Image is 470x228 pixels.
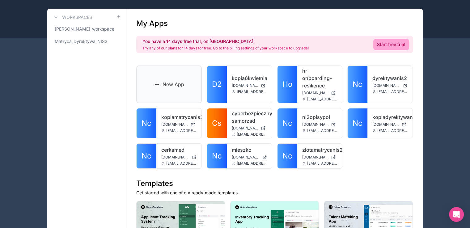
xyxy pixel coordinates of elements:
a: [DOMAIN_NAME] [372,122,408,127]
span: [EMAIL_ADDRESS][DOMAIN_NAME] [237,89,267,94]
a: kopia6kwietnia [232,74,267,82]
a: [DOMAIN_NAME] [302,155,337,160]
a: [DOMAIN_NAME] [302,91,337,95]
a: mieszko [232,146,267,154]
p: Try any of our plans for 14 days for free. Go to the billing settings of your workspace to upgrade! [142,46,309,51]
a: [DOMAIN_NAME] [372,83,408,88]
span: [DOMAIN_NAME] [302,122,329,127]
a: [DOMAIN_NAME] [232,155,267,160]
a: Ho [277,66,297,103]
div: Open Intercom Messenger [449,207,464,222]
a: [DOMAIN_NAME] [232,83,267,88]
span: Nc [353,118,362,128]
a: New App [136,65,202,103]
span: Ho [282,79,292,89]
span: [DOMAIN_NAME] [302,155,329,160]
h1: Templates [136,179,413,188]
a: cerkamed [161,146,197,154]
a: cyberbezpieczny-samorzad [232,110,267,125]
span: [EMAIL_ADDRESS][DOMAIN_NAME] [307,97,337,102]
span: [DOMAIN_NAME] [232,155,260,160]
span: Nc [212,151,222,161]
h2: You have a 14 days free trial, on [GEOGRAPHIC_DATA]. [142,38,309,44]
p: Get started with one of our ready-made templates [136,190,413,196]
a: Nc [137,108,156,138]
span: Matryca_Dyrektywa_NIS2 [55,38,108,44]
span: Nc [353,79,362,89]
span: [DOMAIN_NAME] [372,83,400,88]
span: [DOMAIN_NAME] [161,122,188,127]
span: [EMAIL_ADDRESS][DOMAIN_NAME] [377,89,408,94]
span: [DOMAIN_NAME] [302,91,329,95]
a: [DOMAIN_NAME] [302,122,337,127]
a: Nc [348,108,367,138]
span: Nc [282,151,292,161]
a: Nc [277,108,297,138]
a: Nc [277,144,297,168]
span: [PERSON_NAME]-workspace [55,26,114,32]
a: [PERSON_NAME]-workspace [52,23,121,35]
span: [EMAIL_ADDRESS][DOMAIN_NAME] [166,161,197,166]
span: [DOMAIN_NAME] [161,155,189,160]
span: [EMAIL_ADDRESS][DOMAIN_NAME] [377,128,408,133]
a: Nc [348,66,367,103]
a: D2 [207,66,227,103]
span: Nc [142,151,151,161]
a: zlotamatrycanis2 [302,146,337,154]
span: D2 [212,79,222,89]
span: Cs [212,118,222,128]
a: dyrektywanis2 [372,74,408,82]
a: ni2opisypol [302,113,337,121]
a: Cs [207,108,227,138]
a: kopiadyrektywanis2 [372,113,408,121]
a: Start free trial [373,39,409,50]
span: [EMAIL_ADDRESS][DOMAIN_NAME] [307,128,337,133]
a: Matryca_Dyrektywa_NIS2 [52,36,121,47]
span: [DOMAIN_NAME] [232,126,258,131]
span: [EMAIL_ADDRESS][DOMAIN_NAME] [307,161,337,166]
span: [DOMAIN_NAME] [232,83,258,88]
span: [EMAIL_ADDRESS][DOMAIN_NAME] [237,132,267,137]
a: [DOMAIN_NAME] [161,122,197,127]
a: [DOMAIN_NAME] [161,155,197,160]
span: [EMAIL_ADDRESS][DOMAIN_NAME] [237,161,267,166]
span: Nc [282,118,292,128]
a: hr-onboarding-resilience [302,67,337,89]
a: [DOMAIN_NAME] [232,126,267,131]
a: Workspaces [52,14,92,21]
a: Nc [207,144,227,168]
span: [DOMAIN_NAME] [372,122,399,127]
span: Nc [142,118,151,128]
span: [EMAIL_ADDRESS][DOMAIN_NAME] [166,128,197,133]
h3: Workspaces [62,14,92,20]
a: Nc [137,144,156,168]
a: kopiamatrycanis2 [161,113,197,121]
h1: My Apps [136,19,168,28]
